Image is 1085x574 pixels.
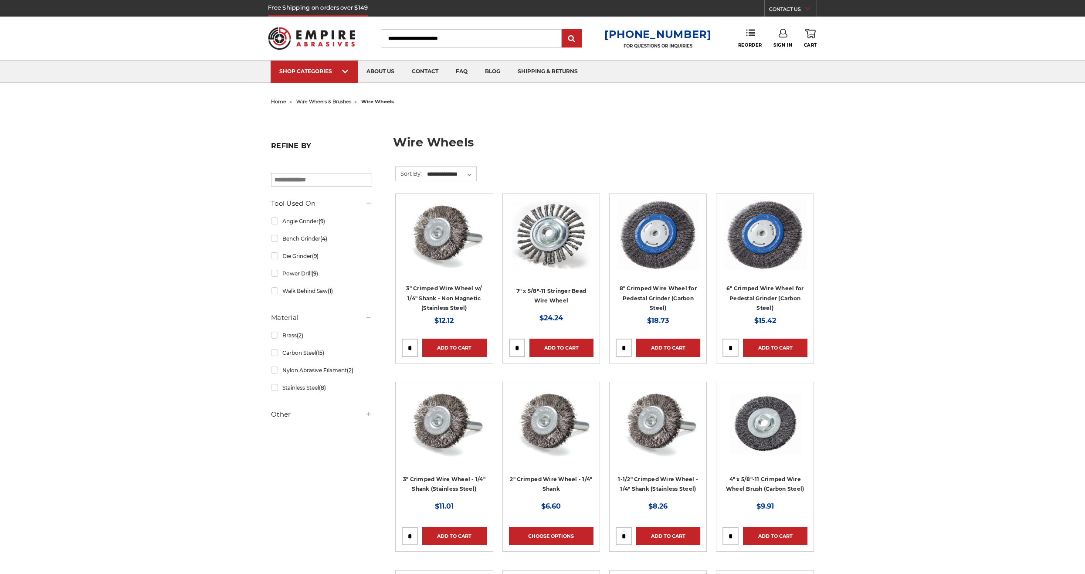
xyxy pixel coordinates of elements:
a: Add to Cart [743,527,807,545]
a: Choose Options [509,527,593,545]
span: (15) [316,350,324,356]
img: 8" Crimped Wire Wheel for Pedestal Grinder [616,200,700,270]
a: Add to Cart [636,339,700,357]
img: Crimped Wire Wheel with Shank [509,388,593,458]
span: (4) [320,235,327,242]
select: Sort By: [426,168,476,181]
span: Cart [804,42,817,48]
a: Crimped Wire Wheel with Shank Non Magnetic [402,200,486,312]
a: about us [358,61,403,83]
a: faq [447,61,476,83]
h5: Material [271,312,372,323]
a: Walk Behind Saw(1) [271,283,372,299]
span: wire wheels [361,98,394,105]
a: 4" x 5/8"-11 Crimped Wire Wheel Brush (Carbon Steel) [722,388,807,500]
a: home [271,98,286,105]
span: $24.24 [539,314,563,322]
p: FOR QUESTIONS OR INQUIRIES [604,43,712,49]
a: Stainless Steel(8) [271,380,372,395]
a: Nylon Abrasive Filament(2) [271,363,372,378]
a: 8" Crimped Wire Wheel for Pedestal Grinder [616,200,700,312]
a: Angle Grinder(9) [271,214,372,229]
img: 6" Crimped Wire Wheel for Pedestal Grinder [722,200,807,270]
a: Reorder [738,29,762,48]
span: $8.26 [648,502,668,510]
img: 7" x 5/8"-11 Stringer Bead Wire Wheel [509,200,593,270]
a: Crimped Wire Wheel with Shank [616,388,700,500]
div: SHOP CATEGORIES [279,68,349,75]
span: (9) [312,253,319,259]
span: (9) [312,270,318,277]
h5: Tool Used On [271,198,372,209]
span: $12.12 [434,316,454,325]
img: Crimped Wire Wheel with Shank [616,388,700,458]
a: blog [476,61,509,83]
a: Crimped Wire Wheel with Shank [402,388,486,500]
span: Reorder [738,42,762,48]
a: Die Grinder(9) [271,248,372,264]
a: shipping & returns [509,61,587,83]
a: 7" x 5/8"-11 Stringer Bead Wire Wheel [509,200,593,312]
span: (2) [347,367,353,374]
span: $6.60 [541,502,561,510]
img: Crimped Wire Wheel with Shank Non Magnetic [402,200,486,270]
span: (1) [328,288,333,294]
span: $9.91 [756,502,774,510]
a: Crimped Wire Wheel with Shank [509,388,593,500]
a: CONTACT US [769,4,817,17]
a: Brass(2) [271,328,372,343]
h5: Refine by [271,142,372,155]
a: wire wheels & brushes [296,98,351,105]
span: $11.01 [435,502,454,510]
a: Power Drill(9) [271,266,372,281]
img: Crimped Wire Wheel with Shank [402,388,486,458]
span: $15.42 [754,316,776,325]
span: $18.73 [647,316,669,325]
h1: wire wheels [393,136,814,155]
h5: Other [271,409,372,420]
span: Sign In [773,42,792,48]
a: contact [403,61,447,83]
input: Submit [563,30,580,48]
a: Add to Cart [422,527,486,545]
a: Cart [804,29,817,48]
a: Carbon Steel(15) [271,345,372,360]
span: (2) [297,332,303,339]
img: 4" x 5/8"-11 Crimped Wire Wheel Brush (Carbon Steel) [722,388,807,458]
a: Add to Cart [636,527,700,545]
span: (8) [319,384,326,391]
a: Add to Cart [743,339,807,357]
span: (9) [319,218,325,224]
a: Add to Cart [529,339,593,357]
label: Sort By: [396,167,422,180]
a: Bench Grinder(4) [271,231,372,246]
a: 6" Crimped Wire Wheel for Pedestal Grinder [722,200,807,312]
img: Empire Abrasives [268,21,355,55]
a: [PHONE_NUMBER] [604,28,712,41]
a: Add to Cart [422,339,486,357]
